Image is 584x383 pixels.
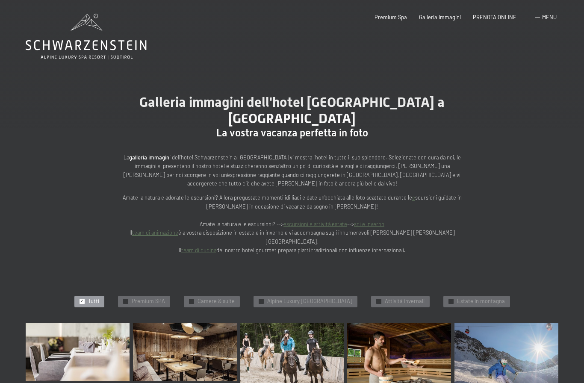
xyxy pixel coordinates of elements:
span: ✓ [80,299,83,304]
span: Camere & suite [198,298,235,305]
span: La vostra vacanza perfetta in foto [216,127,368,139]
span: ✓ [449,299,452,304]
img: [Translate to Italienisch:] [133,323,237,381]
a: team di animazione [132,229,178,236]
span: Galleria immagini dell'hotel [GEOGRAPHIC_DATA] a [GEOGRAPHIC_DATA] [139,94,445,127]
a: Galleria immagini [419,14,461,21]
span: ✓ [260,299,263,304]
span: ✓ [124,299,127,304]
p: Amate la natura e adorate le escursioni? Allora pregustate momenti idilliaci e date un’occhiata a... [121,193,463,254]
a: PRENOTA ONLINE [473,14,516,21]
span: Alpine Luxury [GEOGRAPHIC_DATA] [267,298,352,305]
a: escursioni e attività estate [283,221,347,227]
span: Menu [542,14,557,21]
span: ✓ [377,299,380,304]
span: Attivitá invernali [385,298,425,305]
img: Immagini [26,323,130,381]
a: team di cucina [181,247,216,253]
strong: galleria immagin [129,154,169,161]
a: e [412,194,415,201]
span: Tutti [88,298,99,305]
span: Estate in montagna [457,298,505,305]
p: La i dell’hotel Schwarzenstein a [GEOGRAPHIC_DATA] vi mostra l’hotel in tutto il suo splendore. S... [121,153,463,188]
a: sci e inverno [354,221,384,227]
span: Premium SPA [132,298,165,305]
a: Premium Spa [375,14,407,21]
span: ✓ [190,299,193,304]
